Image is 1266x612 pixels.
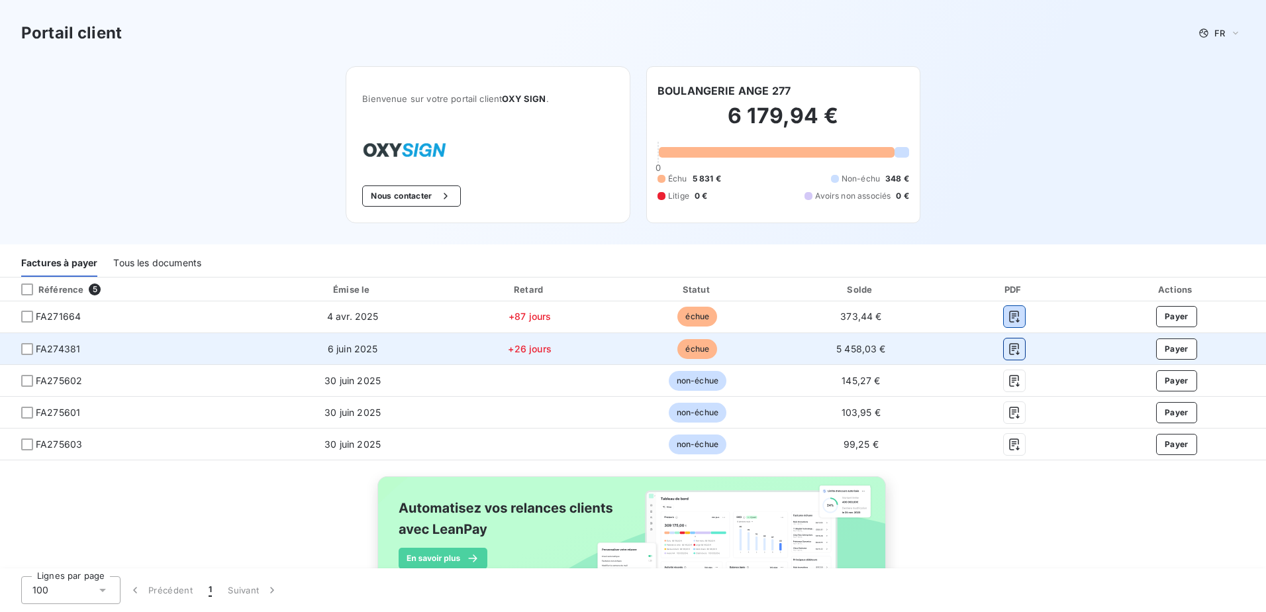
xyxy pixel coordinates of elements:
[885,173,909,185] span: 348 €
[693,173,721,185] span: 5 831 €
[842,407,881,418] span: 103,95 €
[201,576,220,604] button: 1
[815,190,891,202] span: Avoirs non associés
[1156,338,1197,360] button: Payer
[362,93,614,104] span: Bienvenue sur votre portail client .
[669,403,726,423] span: non-échue
[121,576,201,604] button: Précédent
[1156,434,1197,455] button: Payer
[656,162,661,173] span: 0
[508,343,551,354] span: +26 jours
[502,93,546,104] span: OXY SIGN
[836,343,886,354] span: 5 458,03 €
[89,283,101,295] span: 5
[448,283,612,296] div: Retard
[1214,28,1225,38] span: FR
[842,173,880,185] span: Non-échu
[669,371,726,391] span: non-échue
[677,339,717,359] span: échue
[327,311,379,322] span: 4 avr. 2025
[668,190,689,202] span: Litige
[324,407,381,418] span: 30 juin 2025
[657,83,791,99] h6: BOULANGERIE ANGE 277
[677,307,717,327] span: échue
[220,576,287,604] button: Suivant
[509,311,551,322] span: +87 jours
[842,375,880,386] span: 145,27 €
[36,374,82,387] span: FA275602
[1089,283,1263,296] div: Actions
[1156,306,1197,327] button: Payer
[657,103,909,142] h2: 6 179,94 €
[668,173,687,185] span: Échu
[328,343,378,354] span: 6 juin 2025
[36,406,80,419] span: FA275601
[113,249,201,277] div: Tous les documents
[669,434,726,454] span: non-échue
[1156,402,1197,423] button: Payer
[21,21,122,45] h3: Portail client
[11,283,83,295] div: Référence
[1156,370,1197,391] button: Payer
[263,283,442,296] div: Émise le
[324,375,381,386] span: 30 juin 2025
[36,310,81,323] span: FA271664
[695,190,707,202] span: 0 €
[362,185,460,207] button: Nous contacter
[617,283,777,296] div: Statut
[844,438,879,450] span: 99,25 €
[21,249,97,277] div: Factures à payer
[896,190,908,202] span: 0 €
[32,584,48,597] span: 100
[36,438,82,451] span: FA275603
[944,283,1084,296] div: PDF
[783,283,939,296] div: Solde
[36,342,80,356] span: FA274381
[209,584,212,597] span: 1
[840,311,881,322] span: 373,44 €
[362,136,447,164] img: Company logo
[324,438,381,450] span: 30 juin 2025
